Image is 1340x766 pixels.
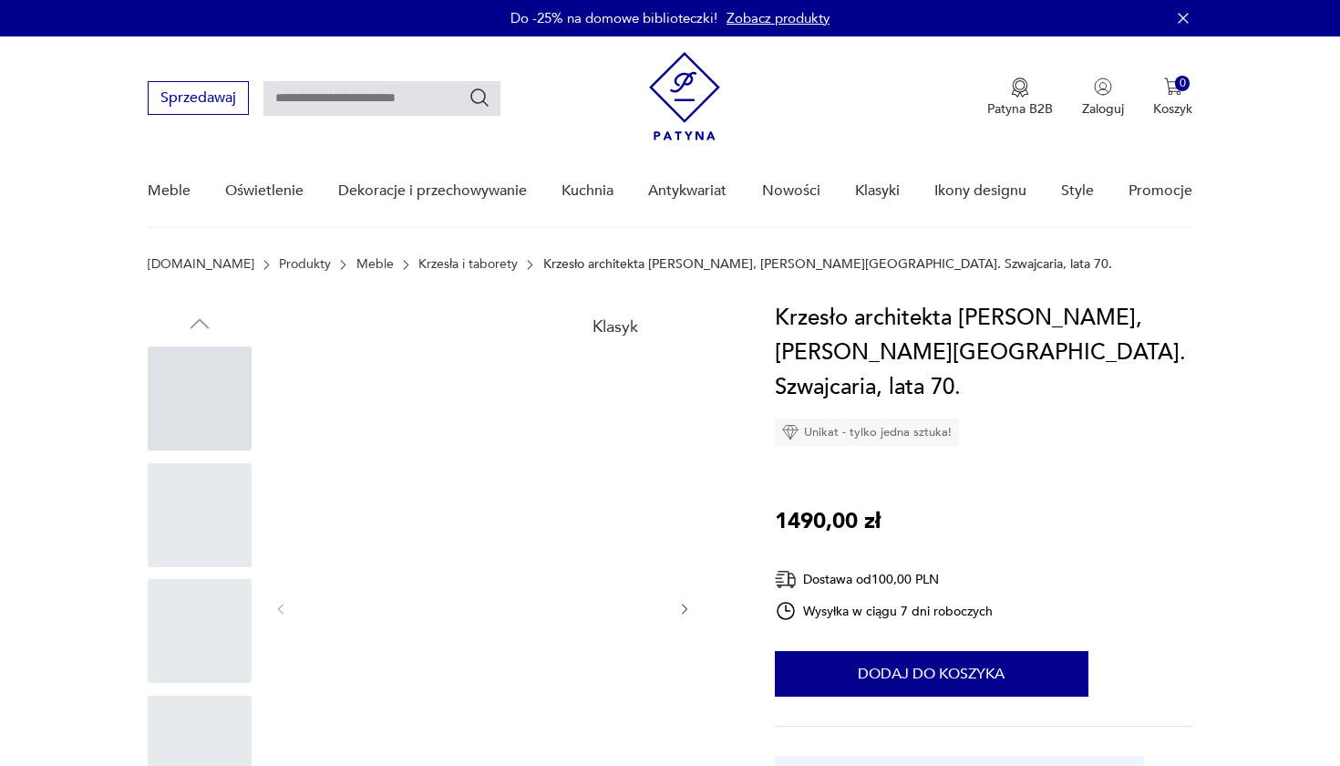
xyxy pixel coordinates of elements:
[987,78,1053,118] a: Ikona medaluPatyna B2B
[1082,78,1124,118] button: Zaloguj
[1061,156,1094,226] a: Style
[1094,78,1112,96] img: Ikonka użytkownika
[782,424,799,440] img: Ikona diamentu
[1175,76,1191,91] div: 0
[469,87,490,109] button: Szukaj
[934,156,1026,226] a: Ikony designu
[648,156,727,226] a: Antykwariat
[775,651,1088,697] button: Dodaj do koszyka
[762,156,820,226] a: Nowości
[510,9,717,27] p: Do -25% na domowe biblioteczki!
[1153,78,1192,118] button: 0Koszyk
[855,156,900,226] a: Klasyki
[987,78,1053,118] button: Patyna B2B
[649,52,720,140] img: Patyna - sklep z meblami i dekoracjami vintage
[562,156,613,226] a: Kuchnia
[356,257,394,272] a: Meble
[148,93,249,106] a: Sprzedawaj
[775,504,881,539] p: 1490,00 zł
[775,568,797,591] img: Ikona dostawy
[279,257,331,272] a: Produkty
[1011,78,1029,98] img: Ikona medalu
[1082,100,1124,118] p: Zaloguj
[775,301,1193,405] h1: Krzesło architekta [PERSON_NAME], [PERSON_NAME][GEOGRAPHIC_DATA]. Szwajcaria, lata 70.
[148,81,249,115] button: Sprzedawaj
[148,156,191,226] a: Meble
[1164,78,1182,96] img: Ikona koszyka
[225,156,304,226] a: Oświetlenie
[775,419,959,446] div: Unikat - tylko jedna sztuka!
[582,308,649,347] div: Klasyk
[418,257,518,272] a: Krzesła i taborety
[1129,156,1192,226] a: Promocje
[775,568,994,591] div: Dostawa od 100,00 PLN
[338,156,527,226] a: Dekoracje i przechowywanie
[727,9,830,27] a: Zobacz produkty
[775,600,994,622] div: Wysyłka w ciągu 7 dni roboczych
[543,257,1112,272] p: Krzesło architekta [PERSON_NAME], [PERSON_NAME][GEOGRAPHIC_DATA]. Szwajcaria, lata 70.
[1153,100,1192,118] p: Koszyk
[987,100,1053,118] p: Patyna B2B
[148,257,254,272] a: [DOMAIN_NAME]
